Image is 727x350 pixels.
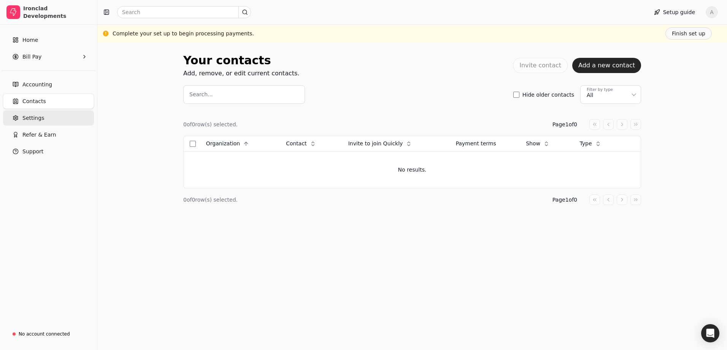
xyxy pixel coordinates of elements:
[3,77,94,92] a: Accounting
[286,138,320,150] button: Contact
[22,53,41,61] span: Bill Pay
[184,151,641,188] td: No results.
[648,6,701,18] button: Setup guide
[348,140,403,148] span: Invite to join Quickly
[3,144,94,159] button: Support
[22,131,56,139] span: Refer & Earn
[206,140,240,148] span: Organization
[117,6,251,18] input: Search
[22,148,43,156] span: Support
[3,327,94,341] a: No account connected
[23,5,90,20] div: Ironclad Developments
[456,140,514,148] div: Payment terms
[348,138,417,150] button: Invite to join Quickly
[190,141,196,147] button: Select all
[526,140,540,148] span: Show
[522,92,574,97] label: Hide older contacts
[113,30,254,38] div: Complete your set up to begin processing payments.
[22,81,52,89] span: Accounting
[183,121,238,129] div: 0 of 0 row(s) selected.
[587,87,613,93] div: Filter by type
[3,32,94,48] a: Home
[22,36,38,44] span: Home
[183,196,238,204] div: 0 of 0 row(s) selected.
[22,97,46,105] span: Contacts
[3,49,94,64] button: Bill Pay
[665,27,712,40] button: Finish set up
[701,324,719,342] div: Open Intercom Messenger
[183,52,299,69] div: Your contacts
[19,331,70,337] div: No account connected
[189,91,213,99] label: Search...
[526,138,554,150] button: Show
[3,110,94,126] a: Settings
[552,196,577,204] div: Page 1 of 0
[206,138,254,150] button: Organization
[3,94,94,109] a: Contacts
[22,114,44,122] span: Settings
[579,138,605,150] button: Type
[552,121,577,129] div: Page 1 of 0
[579,140,592,148] span: Type
[572,58,641,73] button: Add a new contact
[706,6,718,18] button: A
[3,127,94,142] button: Refer & Earn
[183,69,299,78] div: Add, remove, or edit current contacts.
[286,140,306,148] span: Contact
